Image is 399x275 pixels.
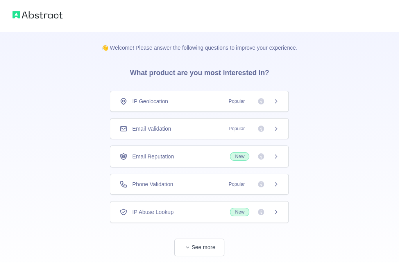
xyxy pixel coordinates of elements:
[224,180,249,188] span: Popular
[132,125,171,133] span: Email Validation
[224,125,249,133] span: Popular
[89,31,310,52] p: 👋 Welcome! Please answer the following questions to improve your experience.
[174,239,224,256] button: See more
[224,97,249,105] span: Popular
[132,153,174,160] span: Email Reputation
[132,180,173,188] span: Phone Validation
[13,9,63,20] img: Abstract logo
[230,208,249,216] span: New
[117,52,281,91] h3: What product are you most interested in?
[230,152,249,161] span: New
[132,97,168,105] span: IP Geolocation
[132,208,174,216] span: IP Abuse Lookup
